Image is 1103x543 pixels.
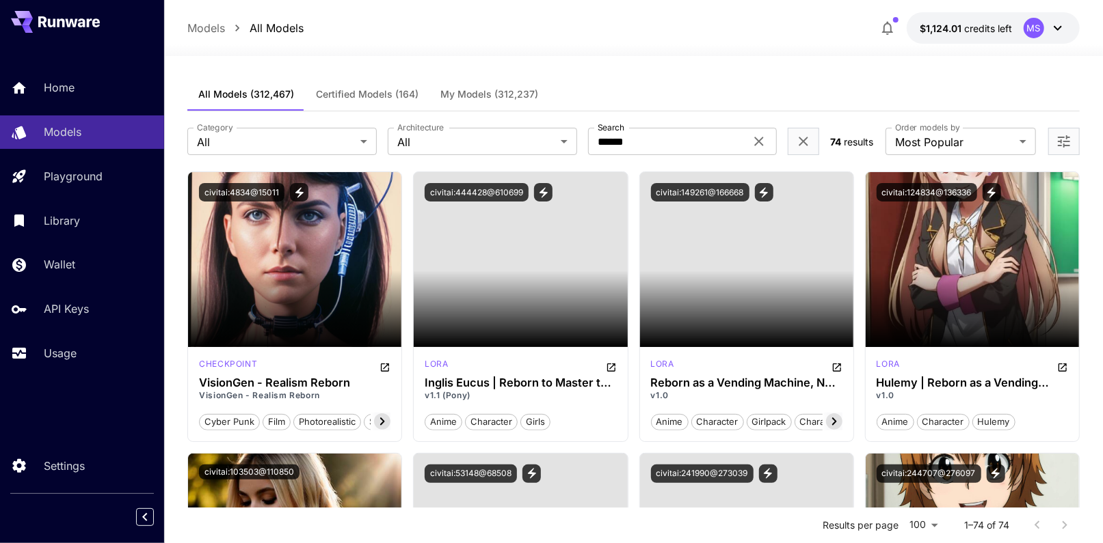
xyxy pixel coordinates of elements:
[1056,133,1072,150] button: Open more filters
[965,23,1013,34] span: credits left
[290,183,308,201] button: View trigger words
[197,122,233,133] label: Category
[973,415,1015,429] span: hulemy
[199,358,257,370] p: checkpoint
[425,376,616,389] div: Inglis Eucus | Reborn to Master the Blade: From Hero-King to Extraordinary Squire | 英雄王、武を極めるため転生...
[918,415,969,429] span: character
[895,134,1014,150] span: Most Popular
[263,413,291,430] button: film
[466,415,517,429] span: character
[907,12,1080,44] button: $1,124.01166MS
[520,413,550,430] button: girls
[652,415,688,429] span: anime
[651,464,754,483] button: civitai:241990@273039
[425,464,517,483] button: civitai:53148@68508
[795,133,812,150] button: Clear filters (1)
[877,358,900,374] div: SD 1.5
[440,88,538,100] span: My Models (312,237)
[425,358,448,374] div: Pony
[197,134,355,150] span: All
[44,168,103,184] p: Playground
[425,413,462,430] button: anime
[877,413,914,430] button: anime
[199,358,257,374] div: SD 1.5
[972,413,1015,430] button: hulemy
[651,358,674,374] div: SD 1.5
[651,413,689,430] button: anime
[1024,18,1044,38] div: MS
[844,136,873,148] span: results
[198,88,294,100] span: All Models (312,467)
[830,136,841,148] span: 74
[316,88,418,100] span: Certified Models (164)
[425,183,529,201] button: civitai:444428@610699
[425,415,462,429] span: anime
[877,358,900,370] p: lora
[877,464,981,483] button: civitai:244707@276097
[44,458,85,474] p: Settings
[877,389,1068,402] p: v1.0
[200,415,259,429] span: cyber punk
[651,358,674,370] p: lora
[199,376,390,389] h3: VisionGen - Realism Reborn
[294,415,360,429] span: photorealistic
[425,389,616,402] p: v1.1 (Pony)
[199,389,390,402] p: VisionGen - Realism Reborn
[747,415,791,429] span: girlpack
[380,358,390,374] button: Open in CivitAI
[250,20,304,36] a: All Models
[965,518,1010,532] p: 1–74 of 74
[759,464,778,483] button: View trigger words
[606,358,617,374] button: Open in CivitAI
[199,464,300,479] button: civitai:103503@110850
[425,376,616,389] h3: Inglis Eucus | Reborn to Master the Blade: From Hero-King to Extraordinary Squire | [PERSON_NAME]...
[187,20,225,36] a: Models
[521,415,550,429] span: girls
[920,23,965,34] span: $1,124.01
[651,376,842,389] h3: Reborn as a Vending Machine, Now I Wander the Dungeon - Girlpack
[895,122,960,133] label: Order models by
[832,358,842,374] button: Open in CivitAI
[823,518,899,532] p: Results per page
[44,124,81,140] p: Models
[187,20,304,36] nav: breadcrumb
[692,415,743,429] span: character
[465,413,518,430] button: character
[755,183,773,201] button: View trigger words
[425,358,448,370] p: lora
[691,413,744,430] button: character
[651,183,749,201] button: civitai:149261@166668
[263,415,290,429] span: film
[795,415,866,429] span: characterpack
[987,464,1005,483] button: View trigger words
[747,413,792,430] button: girlpack
[44,212,80,229] p: Library
[44,256,75,273] p: Wallet
[917,413,970,430] button: character
[397,134,555,150] span: All
[522,464,541,483] button: View trigger words
[364,413,395,430] button: sexy
[136,508,154,526] button: Collapse sidebar
[199,183,284,201] button: civitai:4834@15011
[146,505,164,529] div: Collapse sidebar
[364,415,395,429] span: sexy
[920,21,1013,36] div: $1,124.01166
[795,413,867,430] button: characterpack
[905,515,943,535] div: 100
[877,415,914,429] span: anime
[1057,358,1068,374] button: Open in CivitAI
[44,79,75,96] p: Home
[983,183,1001,201] button: View trigger words
[877,183,977,201] button: civitai:124834@136336
[534,183,553,201] button: View trigger words
[44,345,77,361] p: Usage
[397,122,444,133] label: Architecture
[293,413,361,430] button: photorealistic
[877,376,1068,389] h3: Hulemy | Reborn as a Vending Machine, I Now Wander the Dungeon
